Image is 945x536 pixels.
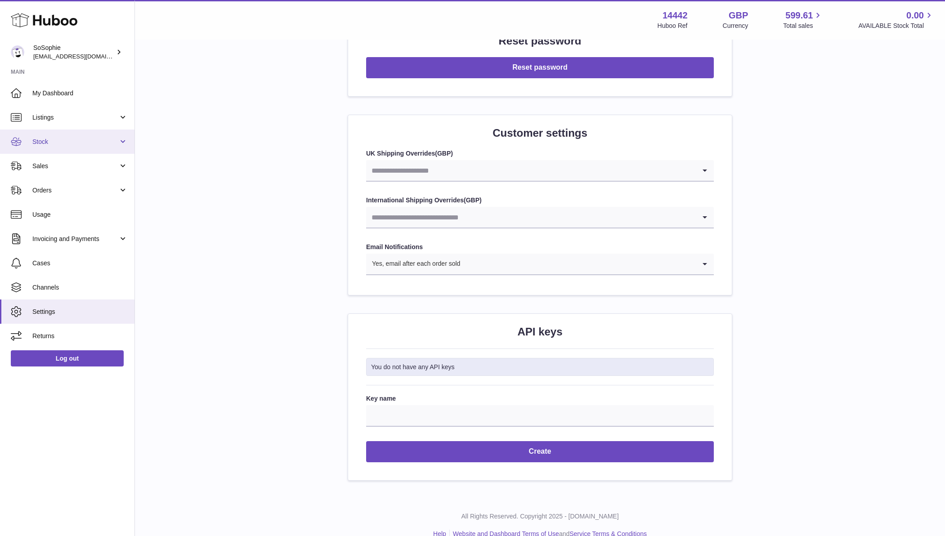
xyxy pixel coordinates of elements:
[366,160,696,181] input: Search for option
[366,207,696,228] input: Search for option
[32,138,118,146] span: Stock
[785,9,813,22] span: 599.61
[906,9,924,22] span: 0.00
[366,325,714,339] h2: API keys
[366,207,714,228] div: Search for option
[11,350,124,366] a: Log out
[142,512,938,521] p: All Rights Reserved. Copyright 2025 - [DOMAIN_NAME]
[729,9,748,22] strong: GBP
[32,235,118,243] span: Invoicing and Payments
[858,9,934,30] a: 0.00 AVAILABLE Stock Total
[32,259,128,268] span: Cases
[366,196,714,205] label: International Shipping Overrides
[461,254,696,274] input: Search for option
[11,45,24,59] img: info@thebigclick.co.uk
[366,160,714,182] div: Search for option
[32,283,128,292] span: Channels
[32,186,118,195] span: Orders
[366,441,714,462] button: Create
[32,162,118,170] span: Sales
[32,332,128,340] span: Returns
[783,22,823,30] span: Total sales
[366,126,714,140] h2: Customer settings
[366,358,714,376] div: You do not have any API keys
[723,22,748,30] div: Currency
[466,197,479,204] strong: GBP
[32,89,128,98] span: My Dashboard
[658,22,688,30] div: Huboo Ref
[32,210,128,219] span: Usage
[33,53,132,60] span: [EMAIL_ADDRESS][DOMAIN_NAME]
[366,243,714,251] label: Email Notifications
[663,9,688,22] strong: 14442
[366,394,714,403] label: Key name
[783,9,823,30] a: 599.61 Total sales
[858,22,934,30] span: AVAILABLE Stock Total
[366,149,714,158] label: UK Shipping Overrides
[32,308,128,316] span: Settings
[437,150,451,157] strong: GBP
[32,113,118,122] span: Listings
[366,254,714,275] div: Search for option
[464,197,482,204] span: ( )
[435,150,453,157] span: ( )
[366,34,714,48] h2: Reset password
[366,57,714,78] button: Reset password
[33,44,114,61] div: SoSophie
[366,254,461,274] span: Yes, email after each order sold
[366,64,714,71] a: Reset password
